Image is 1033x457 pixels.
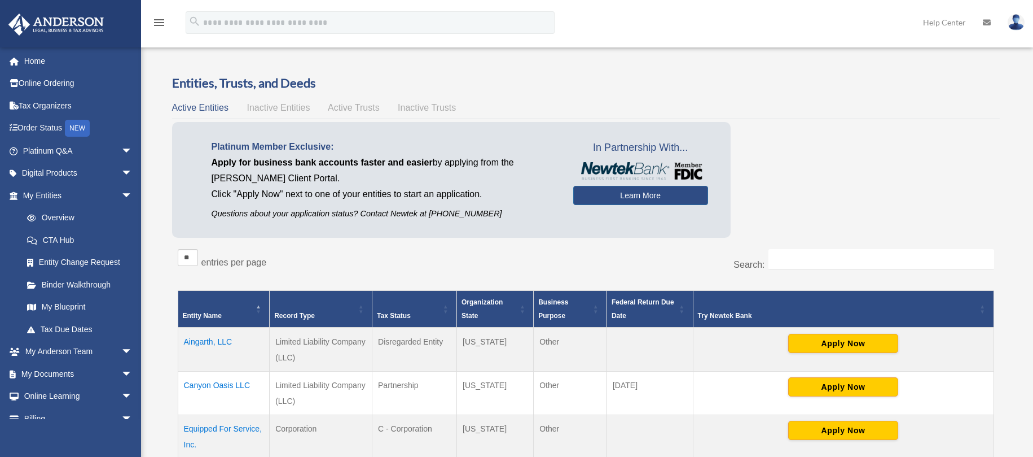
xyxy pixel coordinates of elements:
span: arrow_drop_down [121,162,144,185]
td: Other [534,328,607,372]
th: Business Purpose: Activate to sort [534,291,607,328]
span: In Partnership With... [573,139,708,157]
img: User Pic [1008,14,1025,31]
td: Disregarded Entity [372,328,457,372]
p: by applying from the [PERSON_NAME] Client Portal. [212,155,556,186]
a: Order StatusNEW [8,117,150,140]
a: Learn More [573,186,708,205]
span: arrow_drop_down [121,341,144,364]
th: Federal Return Due Date: Activate to sort [606,291,693,328]
a: My Documentsarrow_drop_down [8,363,150,385]
th: Record Type: Activate to sort [270,291,372,328]
a: My Anderson Teamarrow_drop_down [8,341,150,363]
span: arrow_drop_down [121,184,144,207]
td: Limited Liability Company (LLC) [270,328,372,372]
span: Federal Return Due Date [612,298,674,320]
span: Inactive Entities [247,103,310,112]
button: Apply Now [788,421,898,440]
a: Online Ordering [8,72,150,95]
td: Limited Liability Company (LLC) [270,372,372,415]
td: Partnership [372,372,457,415]
a: menu [152,20,166,29]
span: Organization State [461,298,503,320]
span: Inactive Trusts [398,103,456,112]
button: Apply Now [788,334,898,353]
a: Online Learningarrow_drop_down [8,385,150,408]
p: Platinum Member Exclusive: [212,139,556,155]
img: Anderson Advisors Platinum Portal [5,14,107,36]
td: Other [534,372,607,415]
a: CTA Hub [16,229,144,251]
a: Tax Due Dates [16,318,144,341]
a: Billingarrow_drop_down [8,407,150,430]
td: Aingarth, LLC [178,328,270,372]
span: Business Purpose [538,298,568,320]
label: Search: [733,260,764,269]
span: Active Entities [172,103,228,112]
a: Overview [16,207,138,229]
th: Tax Status: Activate to sort [372,291,457,328]
a: My Blueprint [16,296,144,319]
td: [US_STATE] [457,328,534,372]
span: arrow_drop_down [121,385,144,408]
span: Record Type [274,312,315,320]
div: NEW [65,120,90,137]
h3: Entities, Trusts, and Deeds [172,75,1000,92]
th: Try Newtek Bank : Activate to sort [693,291,994,328]
a: Entity Change Request [16,251,144,274]
span: arrow_drop_down [121,140,144,163]
a: Tax Organizers [8,94,150,117]
button: Apply Now [788,377,898,397]
p: Questions about your application status? Contact Newtek at [PHONE_NUMBER] [212,207,556,221]
span: Entity Name [183,312,222,320]
span: arrow_drop_down [121,363,144,386]
a: Platinum Q&Aarrow_drop_down [8,140,150,162]
td: Canyon Oasis LLC [178,372,270,415]
a: Digital Productsarrow_drop_down [8,162,150,185]
th: Organization State: Activate to sort [457,291,534,328]
td: [US_STATE] [457,372,534,415]
img: NewtekBankLogoSM.png [579,162,702,180]
p: Click "Apply Now" next to one of your entities to start an application. [212,186,556,202]
span: Apply for business bank accounts faster and easier [212,158,433,167]
div: Try Newtek Bank [698,309,977,323]
span: arrow_drop_down [121,407,144,430]
td: [DATE] [606,372,693,415]
i: search [188,15,201,28]
span: Tax Status [377,312,411,320]
th: Entity Name: Activate to invert sorting [178,291,270,328]
a: My Entitiesarrow_drop_down [8,184,144,207]
a: Binder Walkthrough [16,273,144,296]
label: entries per page [201,258,267,267]
a: Home [8,50,150,72]
i: menu [152,16,166,29]
span: Active Trusts [328,103,380,112]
